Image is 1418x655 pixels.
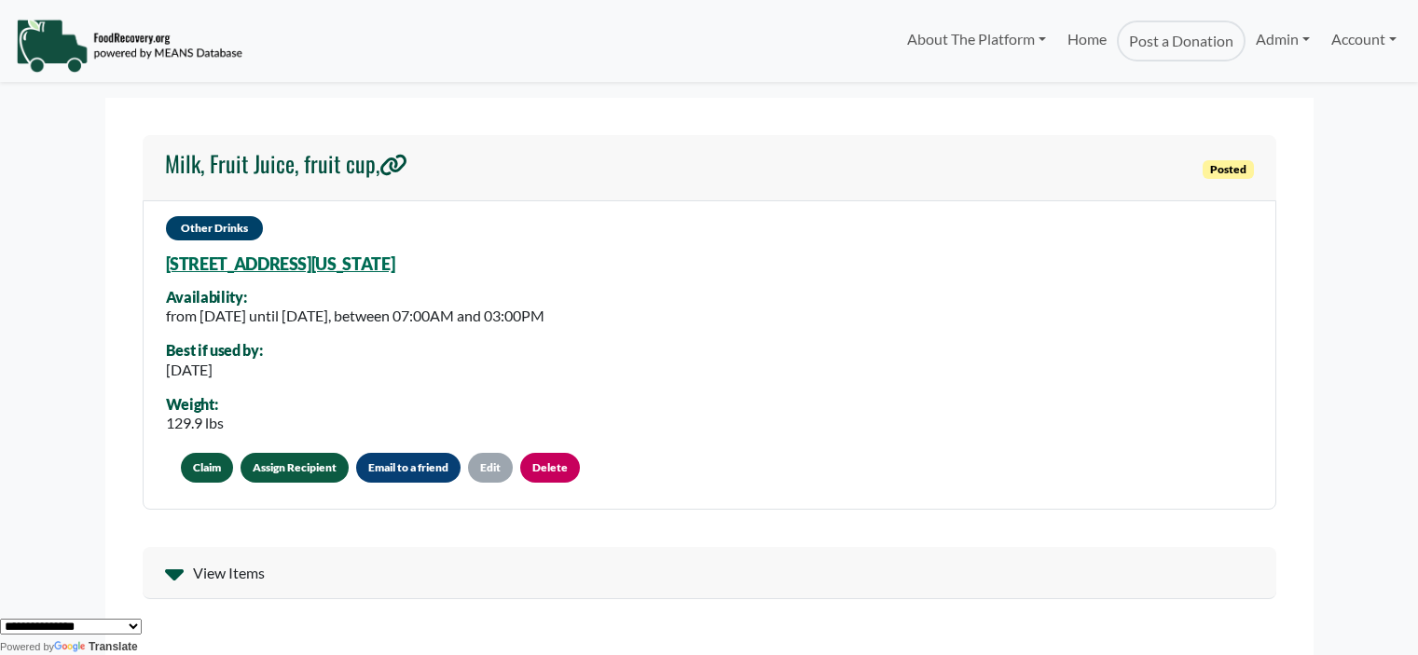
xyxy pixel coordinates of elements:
img: NavigationLogo_FoodRecovery-91c16205cd0af1ed486a0f1a7774a6544ea792ac00100771e7dd3ec7c0e58e41.png [16,18,242,74]
div: Best if used by: [166,342,263,359]
a: Post a Donation [1117,20,1246,61]
button: Email to a friend [356,453,461,483]
button: Claim [181,453,233,483]
span: View Items [193,562,265,584]
a: Admin [1246,20,1320,58]
a: Home [1056,20,1116,61]
a: About The Platform [897,20,1056,58]
div: 129.9 lbs [166,412,224,434]
a: Delete [520,453,580,483]
div: Weight: [166,396,224,413]
a: [STREET_ADDRESS][US_STATE] [166,253,395,274]
a: Edit [468,453,513,483]
a: Translate [54,640,138,653]
div: from [DATE] until [DATE], between 07:00AM and 03:00PM [166,305,544,327]
span: Other Drinks [166,216,263,240]
span: Posted [1203,160,1254,179]
a: Account [1321,20,1407,58]
a: Assign Recipient [241,453,349,483]
div: [DATE] [166,359,263,381]
a: Milk, Fruit Juice, fruit cup, [165,150,407,185]
h4: Milk, Fruit Juice, fruit cup, [165,150,407,177]
div: Availability: [166,289,544,306]
img: Google Translate [54,641,89,654]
